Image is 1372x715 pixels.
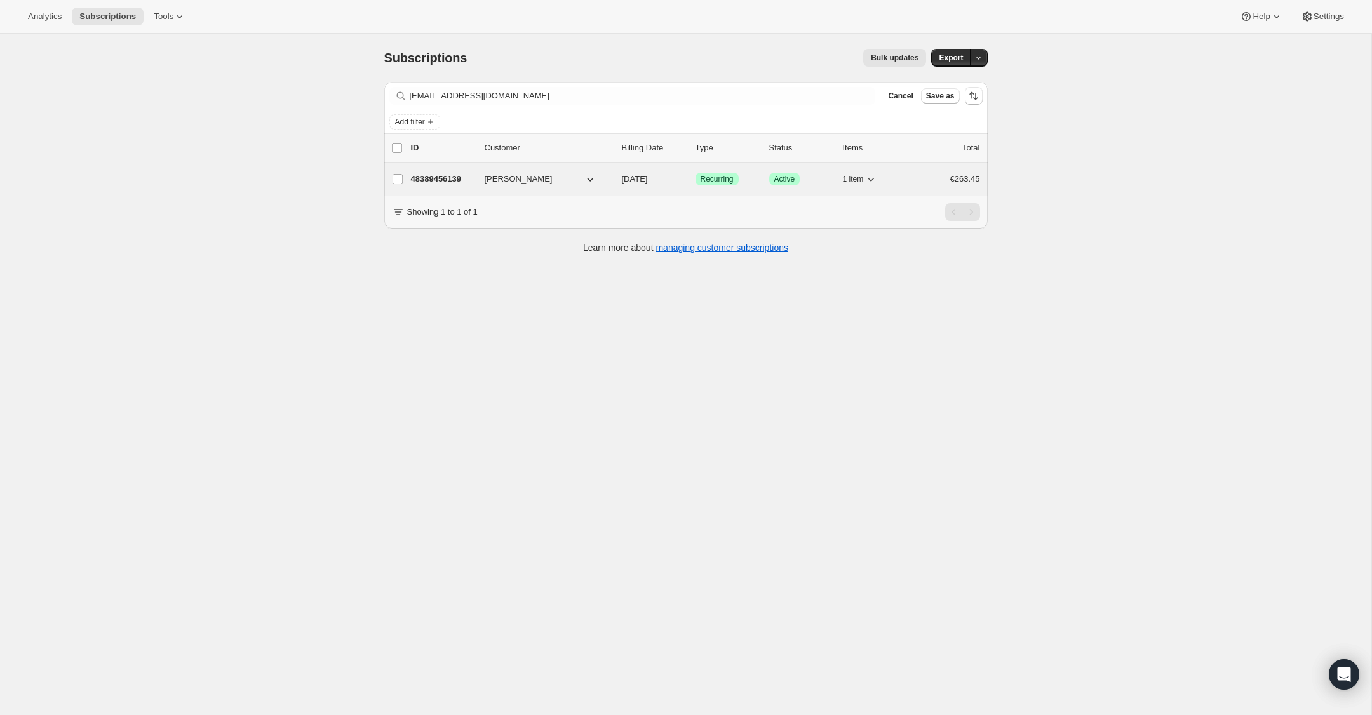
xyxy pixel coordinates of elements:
[622,142,685,154] p: Billing Date
[384,51,467,65] span: Subscriptions
[485,173,553,185] span: [PERSON_NAME]
[583,241,788,254] p: Learn more about
[769,142,833,154] p: Status
[774,174,795,184] span: Active
[888,91,913,101] span: Cancel
[696,142,759,154] div: Type
[622,174,648,184] span: [DATE]
[843,170,878,188] button: 1 item
[1232,8,1290,25] button: Help
[962,142,979,154] p: Total
[701,174,734,184] span: Recurring
[1314,11,1344,22] span: Settings
[926,91,955,101] span: Save as
[395,117,425,127] span: Add filter
[20,8,69,25] button: Analytics
[950,174,980,184] span: €263.45
[411,173,474,185] p: 48389456139
[28,11,62,22] span: Analytics
[863,49,926,67] button: Bulk updates
[656,243,788,253] a: managing customer subscriptions
[389,114,440,130] button: Add filter
[1329,659,1359,690] div: Open Intercom Messenger
[411,142,474,154] p: ID
[411,170,980,188] div: 48389456139[PERSON_NAME][DATE]SuccessRecurringSuccessActive1 item€263.45
[965,87,983,105] button: Sort the results
[154,11,173,22] span: Tools
[883,88,918,104] button: Cancel
[945,203,980,221] nav: Pagination
[477,169,604,189] button: [PERSON_NAME]
[921,88,960,104] button: Save as
[79,11,136,22] span: Subscriptions
[411,142,980,154] div: IDCustomerBilling DateTypeStatusItemsTotal
[843,142,906,154] div: Items
[939,53,963,63] span: Export
[410,87,876,105] input: Filter subscribers
[1293,8,1352,25] button: Settings
[485,142,612,154] p: Customer
[843,174,864,184] span: 1 item
[407,206,478,218] p: Showing 1 to 1 of 1
[146,8,194,25] button: Tools
[72,8,144,25] button: Subscriptions
[871,53,918,63] span: Bulk updates
[931,49,971,67] button: Export
[1253,11,1270,22] span: Help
